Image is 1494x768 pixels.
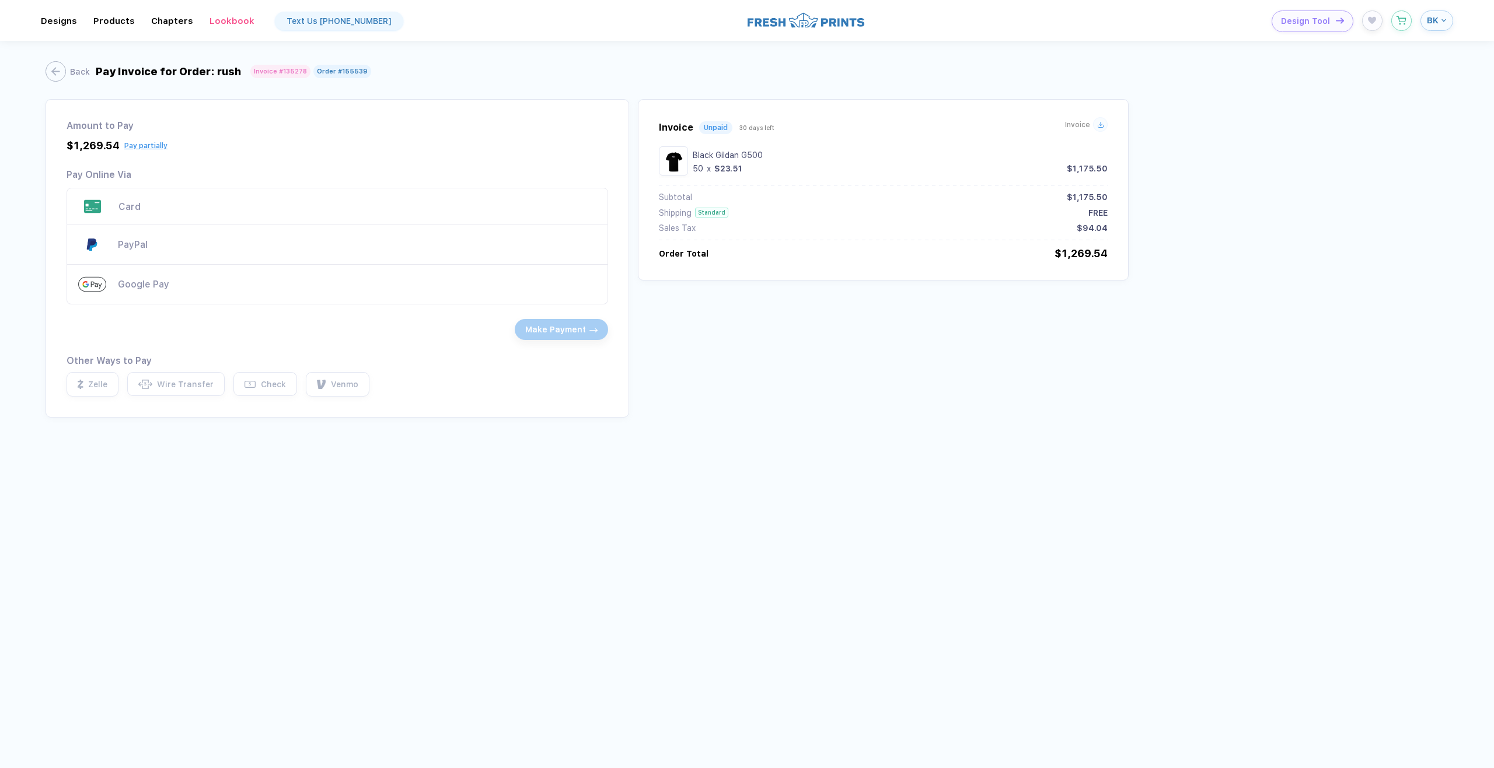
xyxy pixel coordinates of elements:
[306,372,369,397] button: Venmo
[46,61,90,82] button: Back
[275,12,403,30] a: Text Us [PHONE_NUMBER]
[1088,208,1108,218] div: FREE
[93,16,135,26] div: ProductsToggle dropdown menu
[67,265,608,304] div: Paying with Google Pay
[1281,16,1330,26] span: Design Tool
[1055,247,1108,259] div: $1,269.54
[124,142,167,150] button: Pay partially
[157,380,214,389] div: Wire Transfer
[261,380,286,389] div: Check
[695,208,728,218] div: Standard
[659,122,693,133] span: Invoice
[693,150,1108,160] div: Black Gildan G500
[1077,223,1108,233] div: $94.04
[662,149,685,173] img: 018ba6c0-07aa-49db-a9bd-1376c4b94744_nt_front_1755128569660.jpg
[1067,192,1108,202] div: $1,175.50
[70,67,90,76] div: Back
[233,372,297,396] button: $ Check
[67,120,608,131] div: Amount to Pay
[210,16,254,26] div: LookbookToggle dropdown menu chapters
[88,380,107,389] div: Zelle
[67,225,608,265] div: Paying with PayPal
[331,380,358,389] div: Venmo
[1336,17,1344,24] img: icon
[118,201,596,212] div: Paying with Card
[67,372,118,396] button: Zelle
[151,16,193,26] div: ChaptersToggle dropdown menu chapters
[704,124,728,132] div: Unpaid
[118,279,596,290] div: Paying with Google Pay
[317,68,368,75] div: Order # 155539
[67,139,120,152] div: $1,269.54
[254,68,307,75] div: Invoice # 135278
[693,164,703,173] div: 50
[67,355,608,366] div: Other Ways to Pay
[210,16,254,26] div: Lookbook
[714,164,742,173] div: $23.51
[1065,121,1090,129] span: Invoice
[1272,10,1353,32] button: Design Toolicon
[1427,15,1439,26] span: BK
[748,11,864,29] img: logo
[659,208,692,218] div: Shipping
[1420,10,1453,31] button: BK
[287,16,392,26] div: Text Us [PHONE_NUMBER]
[67,188,608,225] div: Paying with Card
[659,223,696,233] div: Sales Tax
[1067,164,1108,173] div: $1,175.50
[659,249,708,258] div: Order Total
[144,381,146,387] tspan: $
[118,239,596,250] div: Paying with PayPal
[659,192,692,202] div: Subtotal
[739,124,774,131] span: 30 days left
[249,382,252,387] tspan: $
[41,16,77,26] div: DesignsToggle dropdown menu
[67,169,131,180] div: Pay Online Via
[706,164,712,173] div: x
[96,65,241,78] div: Pay Invoice for Order: rush
[127,372,225,396] button: $ Wire Transfer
